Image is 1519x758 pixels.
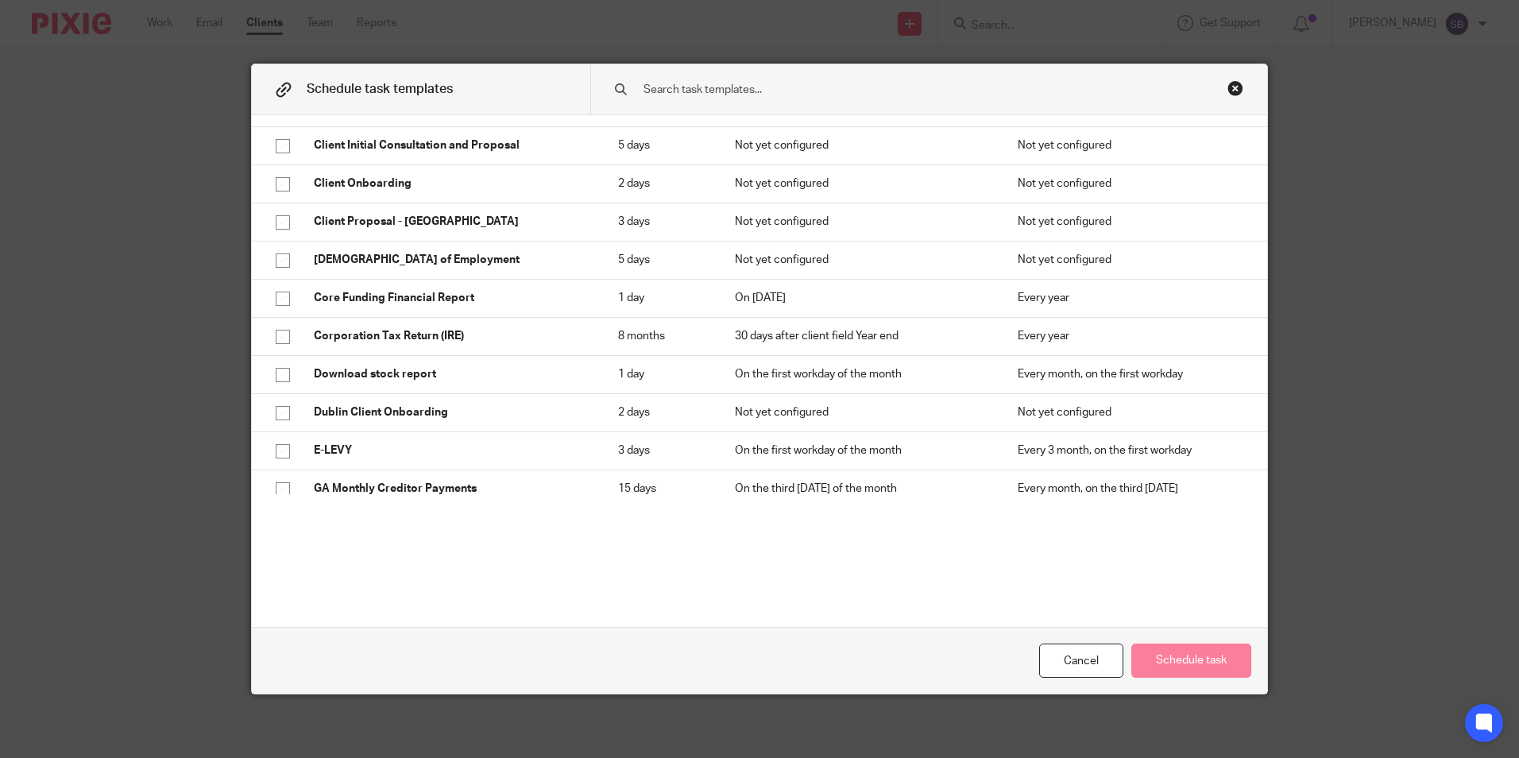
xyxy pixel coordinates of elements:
p: 2 days [618,176,702,191]
div: Close this dialog window [1227,80,1243,96]
p: GA Monthly Creditor Payments [314,481,586,497]
p: E-LEVY [314,443,586,458]
p: Not yet configured [1018,137,1243,153]
p: Client Initial Consultation and Proposal [314,137,586,153]
p: Dublin Client Onboarding [314,404,586,420]
p: 3 days [618,214,702,230]
button: Schedule task [1131,644,1251,678]
p: 1 day [618,290,702,306]
p: Every month, on the first workday [1018,366,1243,382]
p: Client Onboarding [314,176,586,191]
div: Cancel [1039,644,1123,678]
p: Not yet configured [735,137,986,153]
p: Client Proposal - [GEOGRAPHIC_DATA] [314,214,586,230]
p: On [DATE] [735,290,986,306]
p: Not yet configured [1018,252,1243,268]
p: Core Funding Financial Report [314,290,586,306]
p: Not yet configured [735,214,986,230]
p: 3 days [618,443,702,458]
p: 2 days [618,404,702,420]
p: On the third [DATE] of the month [735,481,986,497]
p: On the first workday of the month [735,366,986,382]
p: Every 3 month, on the first workday [1018,443,1243,458]
p: Download stock report [314,366,586,382]
span: Schedule task templates [307,83,453,95]
p: Not yet configured [735,404,986,420]
p: 8 months [618,328,702,344]
p: Not yet configured [735,176,986,191]
p: Not yet configured [1018,404,1243,420]
p: 5 days [618,137,702,153]
p: 15 days [618,481,702,497]
p: 30 days after client field Year end [735,328,986,344]
p: Every year [1018,328,1243,344]
p: [DEMOGRAPHIC_DATA] of Employment [314,252,586,268]
p: Not yet configured [1018,176,1243,191]
p: Not yet configured [735,252,986,268]
p: 5 days [618,252,702,268]
p: Not yet configured [1018,214,1243,230]
input: Search task templates... [642,81,1165,99]
p: Every month, on the third [DATE] [1018,481,1243,497]
p: Every year [1018,290,1243,306]
p: Corporation Tax Return (IRE) [314,328,586,344]
p: 1 day [618,366,702,382]
p: On the first workday of the month [735,443,986,458]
